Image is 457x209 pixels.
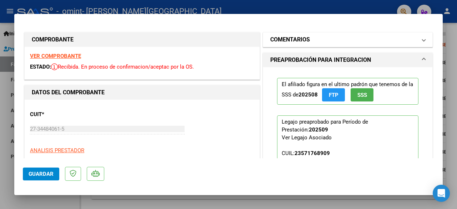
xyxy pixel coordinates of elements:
a: VER COMPROBANTE [30,53,81,59]
p: CUIT [30,110,97,119]
strong: 202509 [309,126,328,133]
span: Recibida. En proceso de confirmacion/aceptac por la OS. [51,64,194,70]
strong: DATOS DEL COMPROBANTE [32,89,105,96]
h1: PREAPROBACIÓN PARA INTEGRACION [270,56,371,64]
span: ANALISIS PRESTADOR [30,147,84,154]
button: SSS [351,88,373,101]
button: FTP [322,88,345,101]
span: SSS [357,92,367,98]
mat-expansion-panel-header: PREAPROBACIÓN PARA INTEGRACION [263,53,432,67]
div: Ver Legajo Asociado [282,134,332,141]
strong: COMPROBANTE [32,36,74,43]
h1: COMENTARIOS [270,35,310,44]
div: 23571768909 [295,149,330,157]
span: ESTADO: [30,64,51,70]
span: FTP [329,92,338,98]
div: Open Intercom Messenger [433,185,450,202]
button: Guardar [23,168,59,180]
strong: [PERSON_NAME] [327,158,368,164]
span: CUIL: Nombre y Apellido: Período Desde: Período Hasta: Admite Dependencia: [282,150,368,196]
span: Guardar [29,171,54,177]
p: El afiliado figura en el ultimo padrón que tenemos de la SSS de [277,78,418,105]
strong: 202508 [298,91,318,98]
mat-expansion-panel-header: COMENTARIOS [263,33,432,47]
